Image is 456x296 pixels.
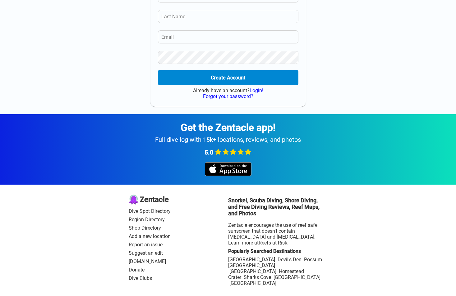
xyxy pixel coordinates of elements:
[203,93,253,99] a: Forgot your password?
[129,217,228,222] a: Region Directory
[228,257,322,268] a: Possum [GEOGRAPHIC_DATA]
[278,257,302,262] a: Devil's Den
[205,162,251,176] img: iOS app store
[129,250,228,256] a: Suggest an edit
[129,275,228,281] a: Dive Clubs
[228,268,304,280] a: Homestead Crater
[129,267,228,273] a: Donate
[129,195,139,204] img: logo
[7,136,449,143] div: Full dive log with 15k+ locations, reviews, and photos
[129,233,228,239] a: Add a new location
[229,280,276,286] a: [GEOGRAPHIC_DATA]
[250,87,263,93] a: Login!
[129,242,228,248] a: Report an issue
[229,268,276,274] a: [GEOGRAPHIC_DATA]
[158,30,298,43] input: Email
[140,195,169,204] span: Zentacle
[228,257,275,262] a: [GEOGRAPHIC_DATA]
[129,258,228,264] a: [DOMAIN_NAME]
[129,208,228,214] a: Dive Spot Directory
[205,171,251,177] a: iOS app store
[158,10,298,23] input: Last Name
[274,274,320,280] a: [GEOGRAPHIC_DATA]
[158,70,298,85] button: Create Account
[244,274,271,280] a: Sharks Cove
[158,87,298,93] div: Already have an account?
[228,248,328,254] div: Popularly Searched Destinations
[7,122,449,133] div: Get the Zentacle app!
[259,240,287,246] a: Reefs at Risk
[228,197,328,217] h3: Snorkel, Scuba Diving, Shore Diving, and Free Diving Reviews, Reef Maps, and Photos
[228,222,328,246] div: Zentacle encourages the use of reef safe sunscreen that doesn't contain [MEDICAL_DATA] and [MEDIC...
[205,149,213,156] span: 5.0
[129,225,228,231] a: Shop Directory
